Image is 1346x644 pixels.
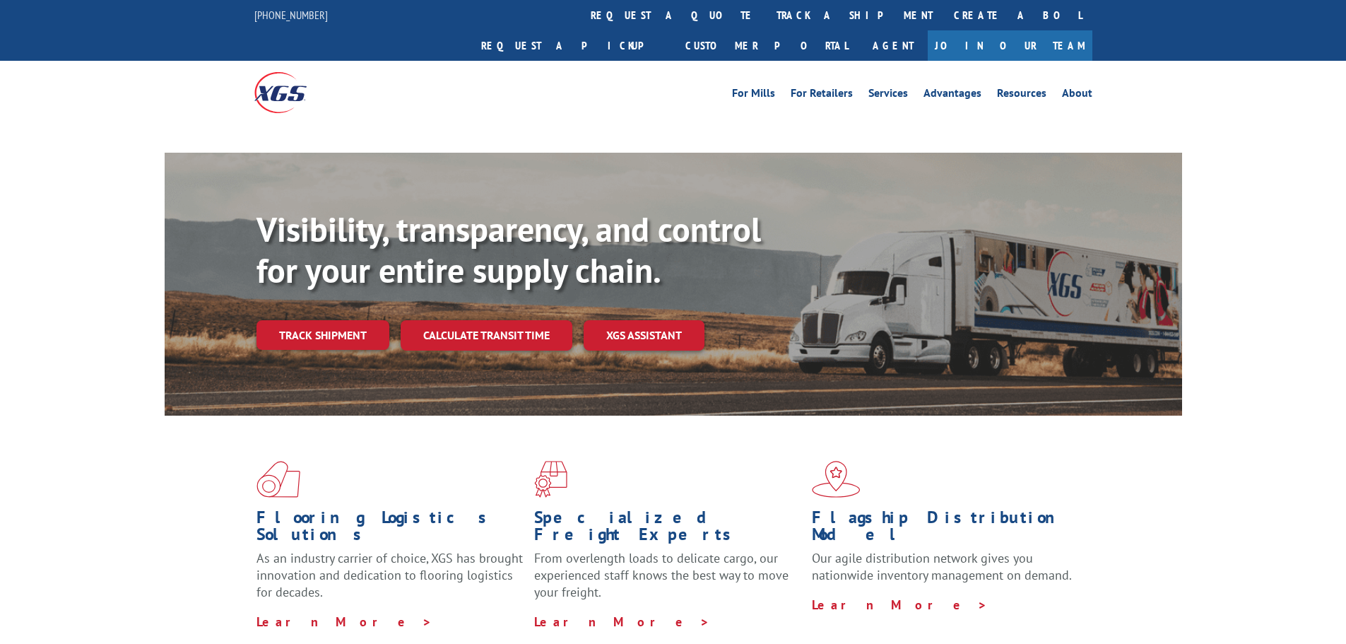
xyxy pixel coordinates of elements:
[812,550,1072,583] span: Our agile distribution network gives you nationwide inventory management on demand.
[812,509,1079,550] h1: Flagship Distribution Model
[534,509,801,550] h1: Specialized Freight Experts
[812,461,861,498] img: xgs-icon-flagship-distribution-model-red
[534,550,801,613] p: From overlength loads to delicate cargo, our experienced staff knows the best way to move your fr...
[256,207,761,292] b: Visibility, transparency, and control for your entire supply chain.
[256,461,300,498] img: xgs-icon-total-supply-chain-intelligence-red
[791,88,853,103] a: For Retailers
[1062,88,1092,103] a: About
[401,320,572,351] a: Calculate transit time
[471,30,675,61] a: Request a pickup
[923,88,981,103] a: Advantages
[534,461,567,498] img: xgs-icon-focused-on-flooring-red
[256,320,389,350] a: Track shipment
[675,30,858,61] a: Customer Portal
[534,614,710,630] a: Learn More >
[732,88,775,103] a: For Mills
[812,597,988,613] a: Learn More >
[256,550,523,600] span: As an industry carrier of choice, XGS has brought innovation and dedication to flooring logistics...
[584,320,704,351] a: XGS ASSISTANT
[256,614,432,630] a: Learn More >
[997,88,1046,103] a: Resources
[928,30,1092,61] a: Join Our Team
[254,8,328,22] a: [PHONE_NUMBER]
[256,509,524,550] h1: Flooring Logistics Solutions
[858,30,928,61] a: Agent
[868,88,908,103] a: Services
